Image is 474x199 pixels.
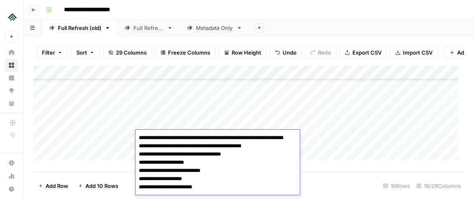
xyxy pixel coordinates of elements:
[403,48,433,57] span: Import CSV
[33,179,73,192] button: Add Row
[85,182,118,190] span: Add 10 Rows
[5,46,18,59] a: Home
[5,9,20,24] img: Uplisting Logo
[380,179,413,192] div: 16 Rows
[219,46,267,59] button: Row Height
[133,24,164,32] div: Full Refresh
[5,71,18,85] a: Insights
[76,48,87,57] span: Sort
[71,46,100,59] button: Sort
[340,46,387,59] button: Export CSV
[352,48,382,57] span: Export CSV
[232,48,261,57] span: Row Height
[318,48,331,57] span: Redo
[42,20,117,36] a: Full Refresh (old)
[103,46,152,59] button: 29 Columns
[5,169,18,183] a: Usage
[46,182,68,190] span: Add Row
[270,46,302,59] button: Undo
[5,97,18,110] a: Your Data
[5,59,18,72] a: Browse
[5,7,18,27] button: Workspace: Uplisting
[283,48,297,57] span: Undo
[117,20,180,36] a: Full Refresh
[116,48,147,57] span: 29 Columns
[390,46,438,59] button: Import CSV
[5,84,18,97] a: Opportunities
[155,46,216,59] button: Freeze Columns
[37,46,68,59] button: Filter
[5,183,18,196] button: Help + Support
[180,20,249,36] a: Metadata Only
[305,46,336,59] button: Redo
[73,179,123,192] button: Add 10 Rows
[196,24,233,32] div: Metadata Only
[58,24,101,32] div: Full Refresh (old)
[168,48,210,57] span: Freeze Columns
[42,48,55,57] span: Filter
[413,179,464,192] div: 16/29 Columns
[5,156,18,169] a: Settings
